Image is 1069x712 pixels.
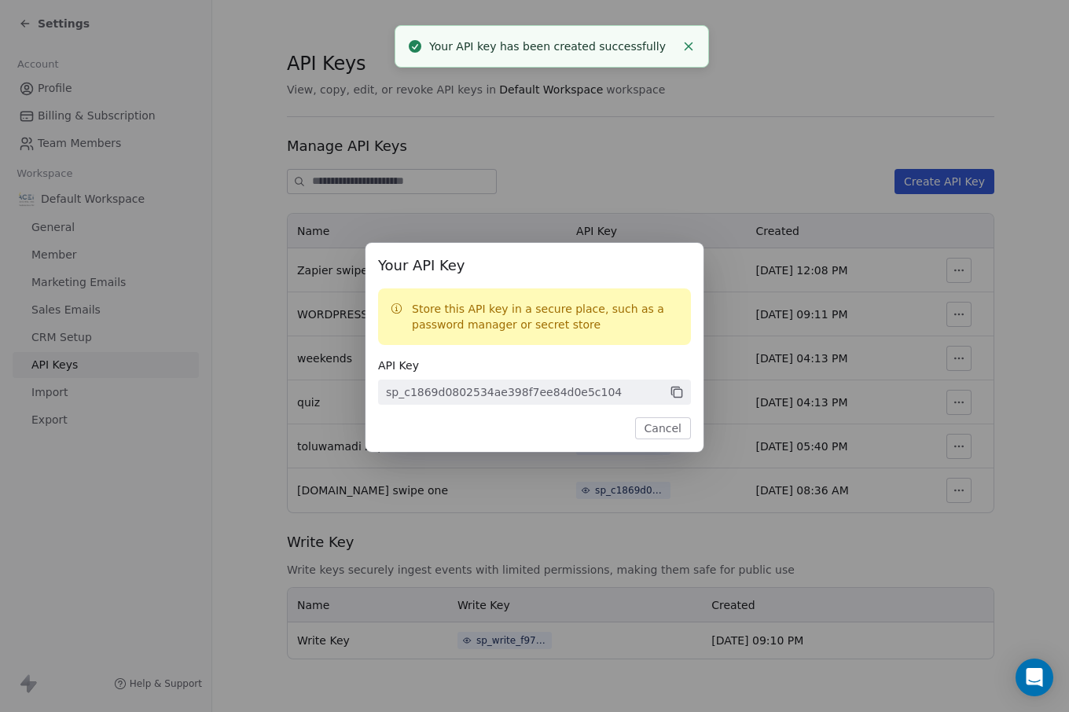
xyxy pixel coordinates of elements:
[429,39,675,55] div: Your API key has been created successfully
[635,417,691,439] button: Cancel
[378,255,691,276] span: Your API Key
[412,301,678,332] p: Store this API key in a secure place, such as a password manager or secret store
[678,36,699,57] button: Close toast
[378,358,691,373] span: API Key
[386,384,622,400] div: sp_c1869d0802534ae398f7ee84d0e5c104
